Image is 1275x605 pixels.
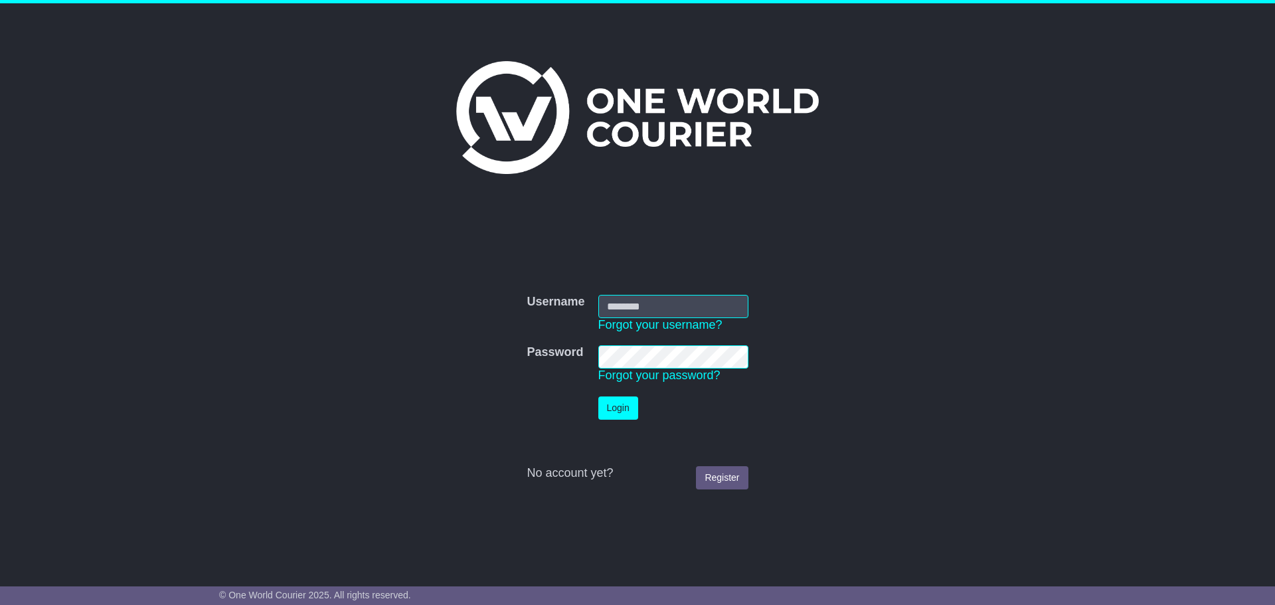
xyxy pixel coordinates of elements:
img: One World [456,61,819,174]
a: Forgot your username? [598,318,722,331]
div: No account yet? [527,466,748,481]
label: Username [527,295,584,309]
a: Register [696,466,748,489]
a: Forgot your password? [598,369,721,382]
span: © One World Courier 2025. All rights reserved. [219,590,411,600]
button: Login [598,396,638,420]
label: Password [527,345,583,360]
